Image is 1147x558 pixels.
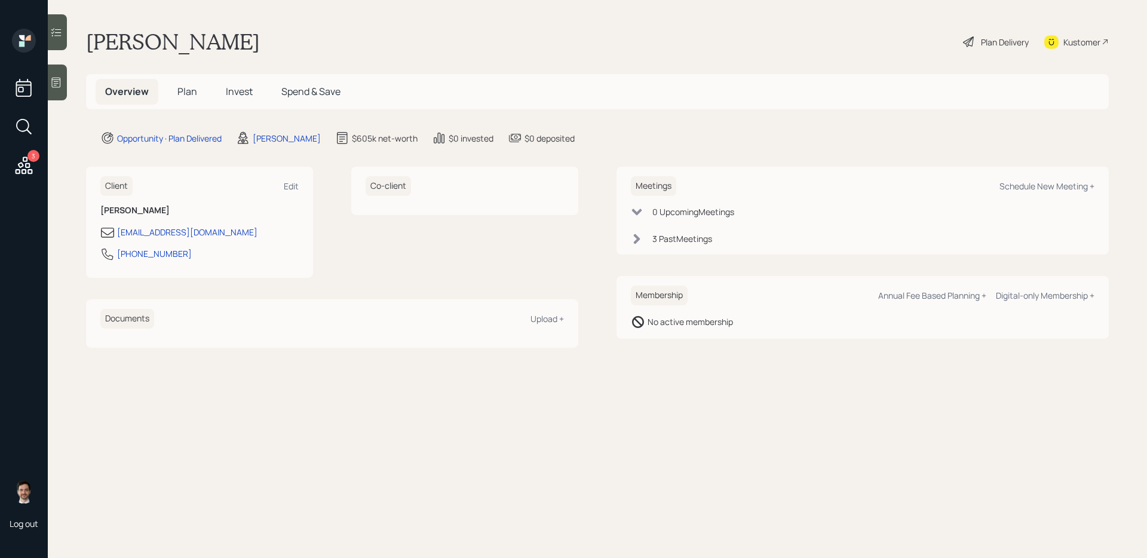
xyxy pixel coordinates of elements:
[530,313,564,324] div: Upload +
[117,247,192,260] div: [PHONE_NUMBER]
[999,180,1094,192] div: Schedule New Meeting +
[253,132,321,145] div: [PERSON_NAME]
[105,85,149,98] span: Overview
[100,309,154,329] h6: Documents
[86,29,260,55] h1: [PERSON_NAME]
[281,85,341,98] span: Spend & Save
[117,132,222,145] div: Opportunity · Plan Delivered
[1063,36,1100,48] div: Kustomer
[284,180,299,192] div: Edit
[981,36,1029,48] div: Plan Delivery
[449,132,493,145] div: $0 invested
[652,232,712,245] div: 3 Past Meeting s
[10,518,38,529] div: Log out
[648,315,733,328] div: No active membership
[525,132,575,145] div: $0 deposited
[652,206,734,218] div: 0 Upcoming Meeting s
[996,290,1094,301] div: Digital-only Membership +
[352,132,418,145] div: $605k net-worth
[100,206,299,216] h6: [PERSON_NAME]
[226,85,253,98] span: Invest
[631,286,688,305] h6: Membership
[12,480,36,504] img: jonah-coleman-headshot.png
[27,150,39,162] div: 3
[878,290,986,301] div: Annual Fee Based Planning +
[177,85,197,98] span: Plan
[631,176,676,196] h6: Meetings
[100,176,133,196] h6: Client
[117,226,257,238] div: [EMAIL_ADDRESS][DOMAIN_NAME]
[366,176,411,196] h6: Co-client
